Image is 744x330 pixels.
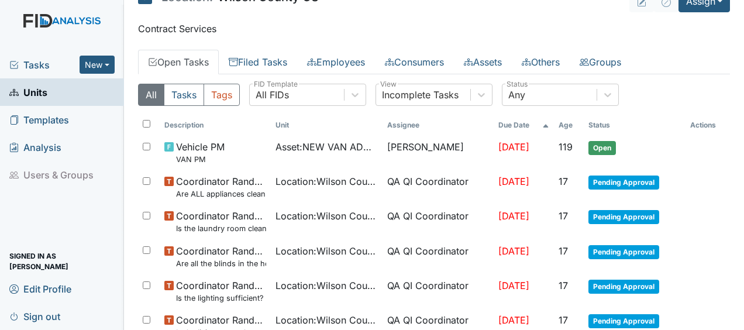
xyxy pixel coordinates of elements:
[494,115,554,135] th: Toggle SortBy
[9,252,115,270] span: Signed in as [PERSON_NAME]
[498,245,529,257] span: [DATE]
[143,120,150,128] input: Toggle All Rows Selected
[588,176,659,190] span: Pending Approval
[138,50,219,74] a: Open Tasks
[559,280,568,291] span: 17
[176,209,266,234] span: Coordinator Random Is the laundry room clean and in good repair?
[219,50,297,74] a: Filed Tasks
[383,239,494,274] td: QA QI Coordinator
[498,314,529,326] span: [DATE]
[160,115,271,135] th: Toggle SortBy
[138,84,240,106] div: Type filter
[498,210,529,222] span: [DATE]
[275,209,377,223] span: Location : Wilson County CS
[176,140,225,165] span: Vehicle PM VAN PM
[508,88,525,102] div: Any
[204,84,240,106] button: Tags
[9,58,80,72] a: Tasks
[383,274,494,308] td: QA QI Coordinator
[176,188,266,200] small: Are ALL appliances clean and working properly?
[275,313,377,327] span: Location : Wilson County CS
[275,140,377,154] span: Asset : NEW VAN ADD DETAILS
[559,210,568,222] span: 17
[138,84,164,106] button: All
[375,50,454,74] a: Consumers
[559,141,573,153] span: 119
[584,115,686,135] th: Toggle SortBy
[9,83,47,101] span: Units
[275,174,377,188] span: Location : Wilson County CS
[570,50,631,74] a: Groups
[176,154,225,165] small: VAN PM
[559,314,568,326] span: 17
[176,258,266,269] small: Are all the blinds in the home operational and clean?
[382,88,459,102] div: Incomplete Tasks
[588,210,659,224] span: Pending Approval
[588,245,659,259] span: Pending Approval
[176,223,266,234] small: Is the laundry room clean and in good repair?
[138,22,730,36] p: Contract Services
[297,50,375,74] a: Employees
[512,50,570,74] a: Others
[383,170,494,204] td: QA QI Coordinator
[498,141,529,153] span: [DATE]
[176,293,266,304] small: Is the lighting sufficient?
[275,244,377,258] span: Location : Wilson County CS
[9,307,60,325] span: Sign out
[383,135,494,170] td: [PERSON_NAME]
[559,245,568,257] span: 17
[9,280,71,298] span: Edit Profile
[498,280,529,291] span: [DATE]
[498,176,529,187] span: [DATE]
[454,50,512,74] a: Assets
[686,115,730,135] th: Actions
[383,115,494,135] th: Assignee
[554,115,584,135] th: Toggle SortBy
[9,138,61,156] span: Analysis
[256,88,289,102] div: All FIDs
[271,115,382,135] th: Toggle SortBy
[588,314,659,328] span: Pending Approval
[588,141,616,155] span: Open
[176,174,266,200] span: Coordinator Random Are ALL appliances clean and working properly?
[275,279,377,293] span: Location : Wilson County CS
[559,176,568,187] span: 17
[80,56,115,74] button: New
[383,204,494,239] td: QA QI Coordinator
[176,279,266,304] span: Coordinator Random Is the lighting sufficient?
[588,280,659,294] span: Pending Approval
[9,111,69,129] span: Templates
[176,244,266,269] span: Coordinator Random Are all the blinds in the home operational and clean?
[164,84,204,106] button: Tasks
